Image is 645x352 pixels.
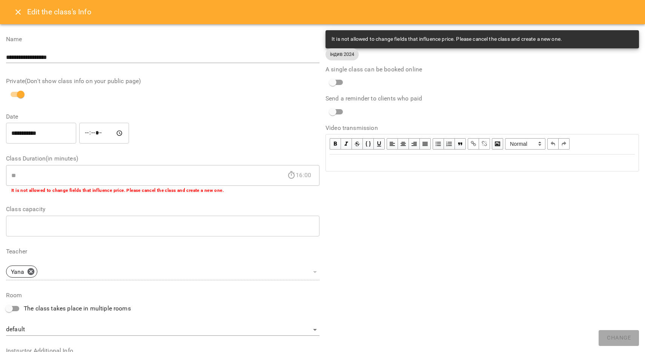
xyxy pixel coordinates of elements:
[559,138,570,150] button: Redo
[332,32,562,46] div: It is not allowed to change fields that influence price. Please cancel the class and create a new...
[6,266,37,278] div: Yana
[6,292,319,298] label: Room
[363,138,374,150] button: Monospace
[341,138,352,150] button: Italic
[352,138,363,150] button: Strikethrough
[11,267,25,276] p: Yana
[398,138,409,150] button: Align Center
[326,96,639,102] label: Send a reminder to clients who paid
[433,138,444,150] button: UL
[492,138,503,150] button: Image
[11,188,224,193] b: It is not allowed to change fields that influence price. Please cancel the class and create a new...
[420,138,431,150] button: Align Justify
[547,138,559,150] button: Undo
[6,324,319,336] div: default
[24,304,131,313] span: The class takes place in multiple rooms
[326,125,639,131] label: Video transmission
[27,6,91,18] h6: Edit the class's Info
[444,138,455,150] button: OL
[6,263,319,280] div: Yana
[409,138,420,150] button: Align Right
[6,206,319,212] label: Class capacity
[326,66,639,73] label: A single class can be booked online
[468,138,479,150] button: Link
[387,138,398,150] button: Align Left
[326,51,359,58] span: індив 2024
[6,78,319,84] label: Private(Don't show class info on your public page)
[330,138,341,150] button: Bold
[479,138,490,150] button: Remove Link
[9,3,27,21] button: Close
[326,155,638,171] div: Edit text
[6,249,319,255] label: Teacher
[6,36,319,42] label: Name
[455,138,466,150] button: Blockquote
[505,138,545,150] span: Normal
[374,138,385,150] button: Underline
[6,156,319,162] label: Class Duration(in minutes)
[6,114,319,120] label: Date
